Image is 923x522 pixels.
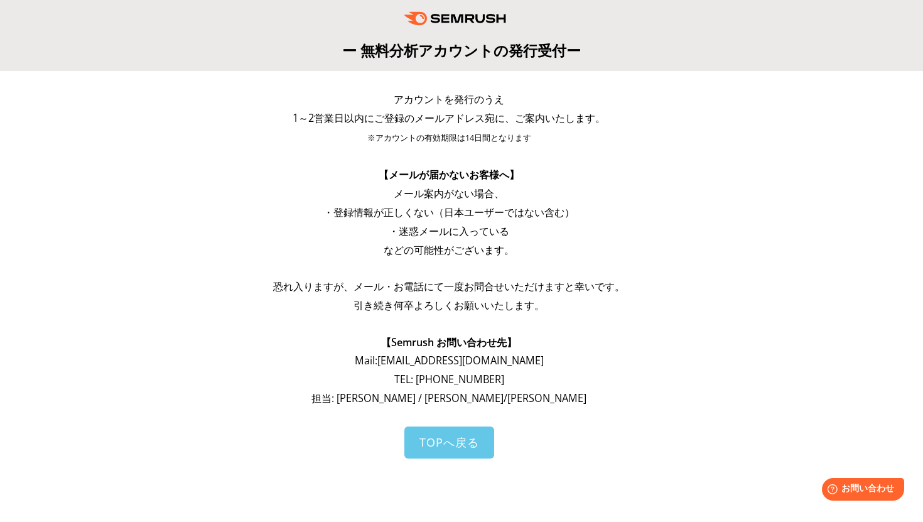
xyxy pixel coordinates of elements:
[342,40,581,60] span: ー 無料分析アカウントの発行受付ー
[394,92,504,106] span: アカウントを発行のうえ
[311,391,586,405] span: 担当: [PERSON_NAME] / [PERSON_NAME]/[PERSON_NAME]
[381,335,517,349] span: 【Semrush お問い合わせ先】
[293,111,605,125] span: 1～2営業日以内にご登録のメールアドレス宛に、ご案内いたします。
[355,354,544,367] span: Mail: [EMAIL_ADDRESS][DOMAIN_NAME]
[379,168,519,182] span: 【メールが届かないお客様へ】
[273,280,625,293] span: 恐れ入りますが、メール・お電話にて一度お問合せいただけますと幸いです。
[367,133,531,143] span: ※アカウントの有効期限は14日間となります
[394,187,504,200] span: メール案内がない場合、
[394,372,504,386] span: TEL: [PHONE_NUMBER]
[389,224,509,238] span: ・迷惑メールに入っている
[419,435,479,450] span: TOPへ戻る
[811,473,909,508] iframe: Help widget launcher
[404,427,494,459] a: TOPへ戻る
[354,298,544,312] span: 引き続き何卒よろしくお願いいたします。
[323,205,575,219] span: ・登録情報が正しくない（日本ユーザーではない含む）
[384,243,514,257] span: などの可能性がございます。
